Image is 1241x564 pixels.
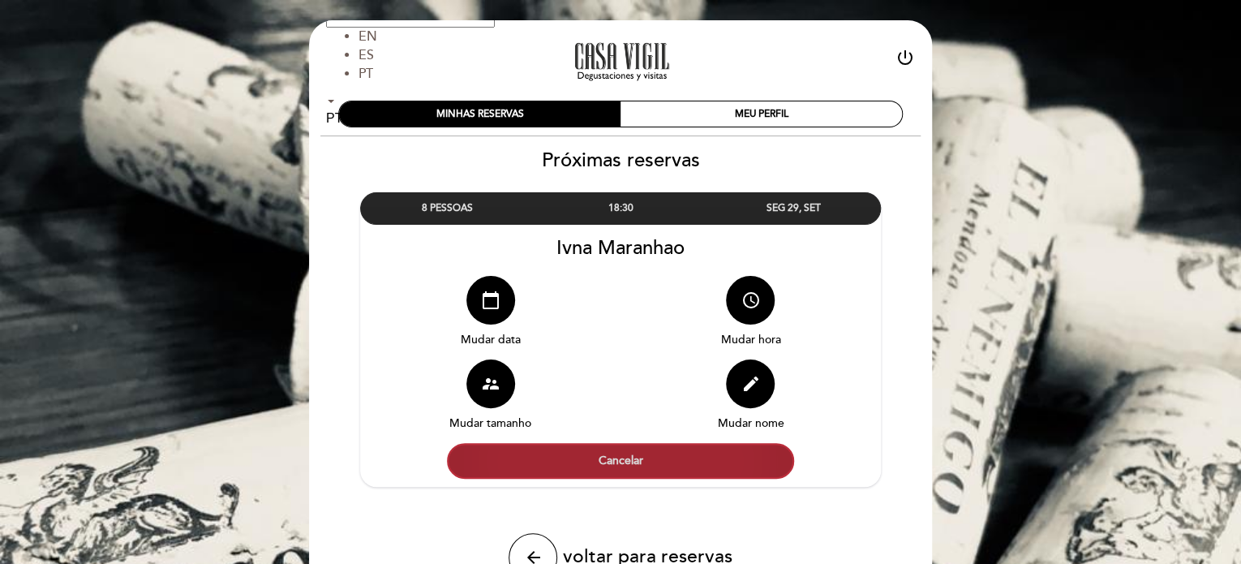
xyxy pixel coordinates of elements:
[359,66,373,82] span: PT
[447,443,794,479] button: Cancelar
[466,276,515,325] button: calendar_today
[741,374,760,394] i: edit
[360,236,881,260] div: Ivna Maranhao
[308,149,933,172] h2: Próximas reservas
[449,416,531,430] span: Mudar tamanho
[361,193,534,223] div: 8 PESSOAS
[726,359,775,408] button: edit
[620,101,902,127] div: MEU PERFIL
[359,28,377,45] span: EN
[741,291,760,310] i: access_time
[707,193,880,223] div: SEG 29, SET
[895,48,915,67] i: power_settings_new
[481,291,500,310] i: calendar_today
[720,333,780,347] span: Mudar hora
[461,333,521,347] span: Mudar data
[519,38,722,83] a: A la tarde en Casa Vigil
[359,47,374,63] span: ES
[339,101,620,127] div: MINHAS RESERVAS
[717,416,784,430] span: Mudar nome
[466,359,515,408] button: supervisor_account
[726,276,775,325] button: access_time
[534,193,706,223] div: 18:30
[895,48,915,73] button: power_settings_new
[481,374,500,394] i: supervisor_account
